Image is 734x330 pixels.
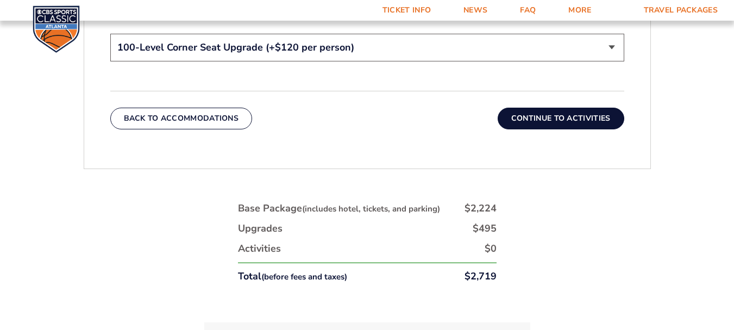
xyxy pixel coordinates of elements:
[473,222,497,235] div: $495
[238,222,283,235] div: Upgrades
[261,271,347,282] small: (before fees and taxes)
[238,270,347,283] div: Total
[238,242,281,256] div: Activities
[238,202,440,215] div: Base Package
[33,5,80,53] img: CBS Sports Classic
[465,270,497,283] div: $2,719
[465,202,497,215] div: $2,224
[485,242,497,256] div: $0
[302,203,440,214] small: (includes hotel, tickets, and parking)
[498,108,624,129] button: Continue To Activities
[110,108,253,129] button: Back To Accommodations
